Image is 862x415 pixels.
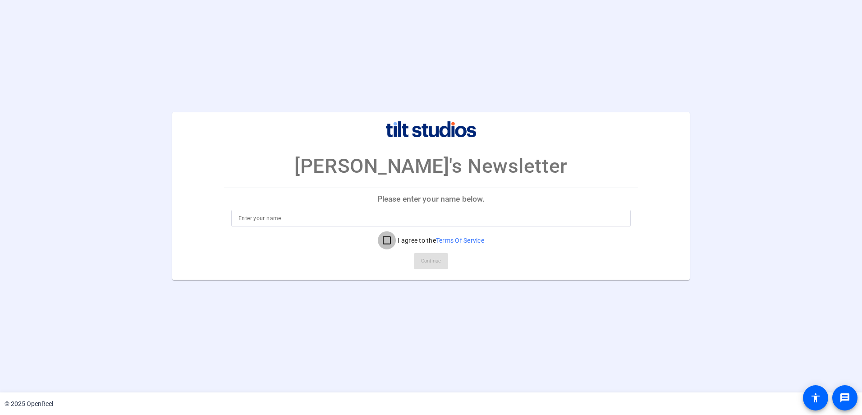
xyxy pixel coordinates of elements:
div: © 2025 OpenReel [5,399,53,409]
p: [PERSON_NAME]'s Newsletter [294,151,567,181]
input: Enter your name [238,213,624,224]
p: Please enter your name below. [224,188,638,210]
label: I agree to the [396,236,484,245]
mat-icon: message [839,392,850,403]
mat-icon: accessibility [810,392,821,403]
img: company-logo [386,121,476,138]
a: Terms Of Service [436,237,484,244]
